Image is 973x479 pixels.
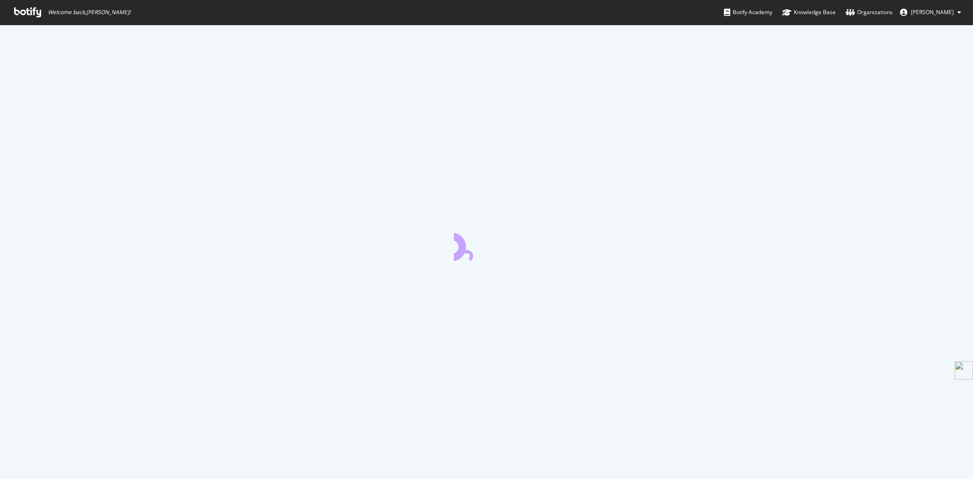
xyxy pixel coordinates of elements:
div: Knowledge Base [782,8,836,17]
button: [PERSON_NAME] [893,5,968,20]
div: Organizations [846,8,893,17]
div: Botify Academy [724,8,772,17]
span: Welcome back, [PERSON_NAME] ! [48,9,130,16]
img: side-widget.svg [955,361,973,380]
div: animation [454,228,520,261]
span: Matthew Edgar [911,8,954,16]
